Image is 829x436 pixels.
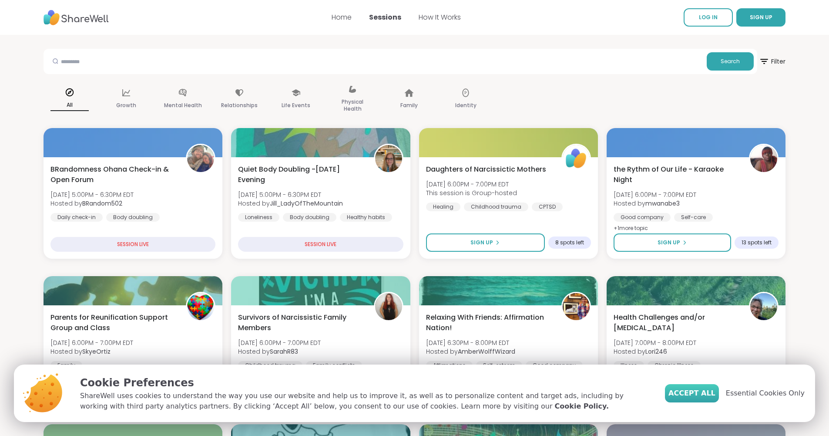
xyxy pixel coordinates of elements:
img: Lori246 [750,293,777,320]
b: AmberWolffWizard [458,347,515,356]
a: LOG IN [684,8,733,27]
span: Hosted by [50,199,134,208]
button: Sign Up [426,233,545,252]
p: All [50,100,89,111]
div: Body doubling [283,213,336,222]
p: Growth [116,100,136,111]
span: [DATE] 5:00PM - 6:30PM EDT [50,190,134,199]
p: Family [400,100,418,111]
span: Accept All [668,388,715,399]
span: Parents for Reunification Support Group and Class [50,312,176,333]
span: Search [721,57,740,65]
div: Good company [614,213,671,222]
span: LOG IN [699,14,718,21]
span: Hosted by [426,347,515,356]
span: 13 spots left [742,239,772,246]
b: mwanabe3 [645,199,680,208]
span: Hosted by [238,347,321,356]
p: Life Events [282,100,310,111]
span: Sign Up [470,239,493,247]
div: SESSION LIVE [50,237,215,252]
div: Family [50,361,82,370]
div: Illness [614,361,644,370]
span: Essential Cookies Only [726,388,805,399]
span: [DATE] 6:00PM - 7:00PM EDT [426,180,517,189]
div: Daily check-in [50,213,103,222]
button: Sign Up [614,233,731,252]
button: Filter [759,49,785,74]
div: Childhood trauma [238,361,302,370]
span: Survivors of Narcissistic Family Members [238,312,364,333]
b: SarahR83 [270,347,298,356]
span: [DATE] 5:00PM - 6:30PM EDT [238,190,343,199]
div: CPTSD [532,203,563,211]
span: SIGN UP [750,14,772,21]
span: [DATE] 6:00PM - 7:00PM EDT [50,338,133,347]
p: Mental Health [164,100,202,111]
span: [DATE] 6:00PM - 7:00PM EDT [614,190,696,199]
img: SarahR83 [375,293,402,320]
div: Self-esteem [476,361,522,370]
span: [DATE] 6:00PM - 7:00PM EDT [238,338,321,347]
p: Identity [455,100,477,111]
div: Healing [426,203,460,211]
p: Cookie Preferences [80,375,651,391]
img: BRandom502 [187,145,214,172]
p: ShareWell uses cookies to understand the way you use our website and help us to improve it, as we... [80,391,651,412]
b: Jill_LadyOfTheMountain [270,199,343,208]
span: Hosted by [614,347,696,356]
span: This session is Group-hosted [426,189,517,197]
span: BRandomness Ohana Check-in & Open Forum [50,164,176,185]
a: Sessions [369,12,401,22]
span: Health Challenges and/or [MEDICAL_DATA] [614,312,739,333]
p: Relationships [221,100,258,111]
div: Family conflicts [306,361,362,370]
span: Hosted by [614,199,696,208]
button: SIGN UP [736,8,785,27]
img: Jill_LadyOfTheMountain [375,145,402,172]
span: Hosted by [50,347,133,356]
div: Body doubling [106,213,160,222]
img: AmberWolffWizard [563,293,590,320]
span: Sign Up [658,239,680,247]
span: Filter [759,51,785,72]
span: [DATE] 6:30PM - 8:00PM EDT [426,338,515,347]
img: mwanabe3 [750,145,777,172]
div: Chronic Illness [648,361,701,370]
p: Physical Health [333,97,372,114]
img: ShareWell [563,145,590,172]
div: Childhood trauma [464,203,528,211]
span: [DATE] 7:00PM - 8:00PM EDT [614,338,696,347]
a: Home [332,12,352,22]
span: 8 spots left [555,239,584,246]
b: SkyeOrtiz [82,347,111,356]
div: Healthy habits [340,213,392,222]
img: SkyeOrtiz [187,293,214,320]
span: Quiet Body Doubling -[DATE] Evening [238,164,364,185]
button: Search [707,52,754,71]
div: SESSION LIVE [238,237,403,252]
span: the Rythm of Our Life - Karaoke Night [614,164,739,185]
div: Good company [526,361,583,370]
span: Relaxing With Friends: Affirmation Nation! [426,312,552,333]
img: ShareWell Nav Logo [44,6,109,30]
span: Daughters of Narcissictic Mothers [426,164,546,175]
div: Self-care [674,213,713,222]
div: Loneliness [238,213,279,222]
a: How It Works [419,12,461,22]
div: Affirmations [426,361,473,370]
span: Hosted by [238,199,343,208]
a: Cookie Policy. [555,401,609,412]
b: Lori246 [645,347,667,356]
b: BRandom502 [82,199,122,208]
button: Accept All [665,384,719,402]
